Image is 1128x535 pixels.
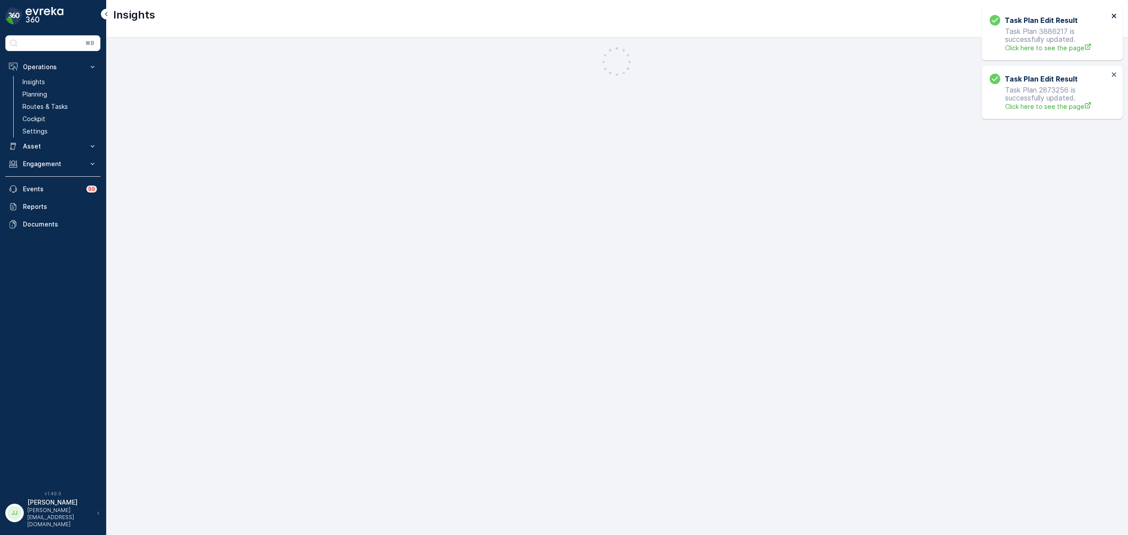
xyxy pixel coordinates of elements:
button: Engagement [5,155,100,173]
p: Engagement [23,160,83,168]
button: close [1111,12,1117,21]
p: Events [23,185,81,193]
a: Settings [19,125,100,137]
p: Documents [23,220,97,229]
a: Click here to see the page [1005,43,1109,52]
h3: Task Plan Edit Result [1005,15,1078,26]
button: Operations [5,58,100,76]
p: Cockpit [22,115,45,123]
p: Task Plan 2873256 is successfully updated. [990,86,1109,111]
p: Reports [23,202,97,211]
a: Documents [5,215,100,233]
p: Insights [113,8,155,22]
p: ⌘B [85,40,94,47]
p: 99 [88,186,95,193]
a: Routes & Tasks [19,100,100,113]
a: Reports [5,198,100,215]
a: Click here to see the page [1005,102,1109,111]
p: Planning [22,90,47,99]
img: logo_dark-DEwI_e13.png [26,7,63,25]
a: Insights [19,76,100,88]
button: JJ[PERSON_NAME][PERSON_NAME][EMAIL_ADDRESS][DOMAIN_NAME] [5,498,100,528]
p: [PERSON_NAME] [27,498,93,507]
span: v 1.49.0 [5,491,100,496]
p: [PERSON_NAME][EMAIL_ADDRESS][DOMAIN_NAME] [27,507,93,528]
a: Planning [19,88,100,100]
a: Cockpit [19,113,100,125]
a: Events99 [5,180,100,198]
p: Operations [23,63,83,71]
p: Settings [22,127,48,136]
h3: Task Plan Edit Result [1005,74,1078,84]
img: logo [5,7,23,25]
p: Asset [23,142,83,151]
div: JJ [7,506,22,520]
button: close [1111,71,1117,79]
button: Asset [5,137,100,155]
p: Routes & Tasks [22,102,68,111]
p: Insights [22,78,45,86]
p: Task Plan 3886217 is successfully updated. [990,27,1109,52]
